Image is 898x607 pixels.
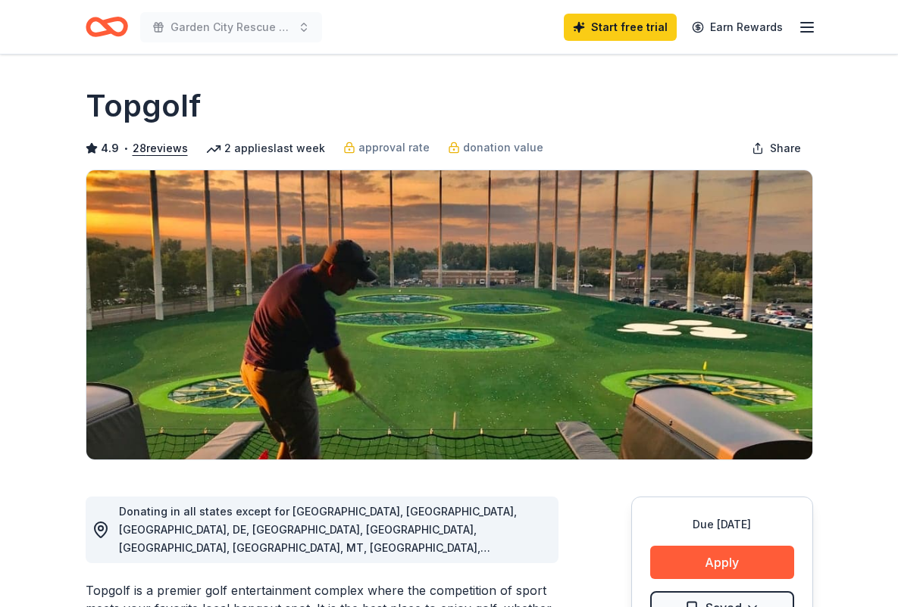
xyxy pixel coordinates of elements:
button: Apply [650,546,794,579]
span: donation value [463,139,543,157]
span: Garden City Rescue Mission Charity Dinner and Silent Auction [171,18,292,36]
a: approval rate [343,139,430,157]
button: 28reviews [133,139,188,157]
a: donation value [448,139,543,157]
span: • [123,142,128,154]
div: Due [DATE] [650,515,794,534]
a: Start free trial [564,14,677,41]
button: Share [740,133,813,163]
img: Image for Topgolf [86,170,812,459]
span: Donating in all states except for [GEOGRAPHIC_DATA], [GEOGRAPHIC_DATA], [GEOGRAPHIC_DATA], DE, [G... [119,505,517,590]
div: 2 applies last week [206,139,325,157]
span: Share [770,139,801,157]
a: Home [86,9,128,45]
span: 4.9 [101,139,119,157]
span: approval rate [358,139,430,157]
button: Garden City Rescue Mission Charity Dinner and Silent Auction [140,12,322,42]
h1: Topgolf [86,85,201,127]
a: Earn Rewards [683,14,792,41]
